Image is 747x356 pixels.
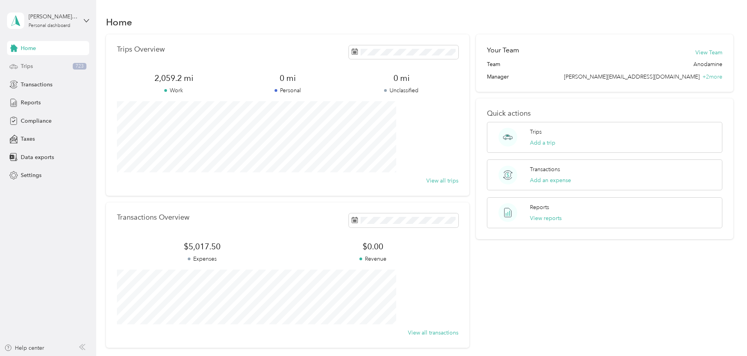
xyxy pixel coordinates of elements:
span: Team [487,60,500,68]
span: Settings [21,171,41,179]
span: 723 [73,63,86,70]
span: Reports [21,98,41,107]
p: Unclassified [345,86,458,95]
iframe: Everlance-gr Chat Button Frame [703,312,747,356]
p: Revenue [287,255,458,263]
button: View all transactions [408,329,458,337]
div: [PERSON_NAME] [PERSON_NAME] [29,13,77,21]
button: Add an expense [530,176,571,184]
button: View Team [695,48,722,57]
button: Help center [4,344,44,352]
span: Taxes [21,135,35,143]
span: 0 mi [231,73,345,84]
span: 2,059.2 mi [117,73,231,84]
span: Home [21,44,36,52]
p: Expenses [117,255,287,263]
span: $5,017.50 [117,241,287,252]
span: Trips [21,62,33,70]
div: Personal dashboard [29,23,70,28]
p: Transactions Overview [117,213,189,222]
p: Reports [530,203,549,211]
span: Transactions [21,81,52,89]
p: Quick actions [487,109,722,118]
span: $0.00 [287,241,458,252]
p: Personal [231,86,345,95]
span: Compliance [21,117,52,125]
h2: Your Team [487,45,519,55]
p: Work [117,86,231,95]
p: Transactions [530,165,560,174]
h1: Home [106,18,132,26]
button: View all trips [426,177,458,185]
span: [PERSON_NAME][EMAIL_ADDRESS][DOMAIN_NAME] [564,73,700,80]
p: Trips [530,128,542,136]
p: Trips Overview [117,45,165,54]
span: Anodamine [693,60,722,68]
span: + 2 more [702,73,722,80]
span: Data exports [21,153,54,161]
button: Add a trip [530,139,555,147]
button: View reports [530,214,562,222]
span: Manager [487,73,509,81]
span: 0 mi [345,73,458,84]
